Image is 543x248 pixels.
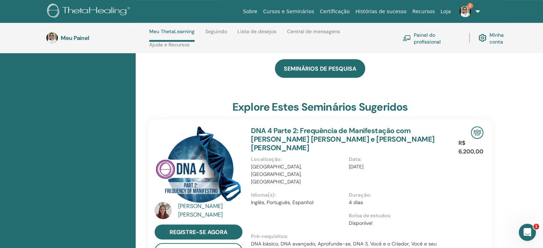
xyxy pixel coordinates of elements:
font: Idioma(s) [251,192,275,198]
font: R$ 6.200,00 [458,139,483,155]
img: Seminário Presencial [471,126,483,139]
font: Ajuda e Recursos [149,41,190,48]
a: Histórias de sucesso [352,5,409,18]
font: Inglês, Português, Espanhol [251,199,313,206]
font: 4 dias [349,199,363,206]
font: [GEOGRAPHIC_DATA], [GEOGRAPHIC_DATA], [GEOGRAPHIC_DATA] [251,163,302,185]
font: : [287,233,288,239]
font: Meu ThetaLearning [149,28,195,35]
iframe: Chat ao vivo do Intercom [519,224,536,241]
font: Central de mensagens [287,28,340,35]
a: Recursos [409,5,438,18]
a: Sobre [240,5,260,18]
img: logo.png [47,4,132,20]
font: Cursos e Seminários [263,9,314,14]
font: Loja [441,9,451,14]
font: Minha conta [489,31,504,45]
font: 1 [535,224,538,229]
a: Lista de desejos [237,29,276,40]
a: SEMINÁRIOS DE PESQUISA [275,59,365,78]
font: explore estes seminários sugeridos [232,100,408,114]
a: registre-se agora [155,224,242,239]
font: Data [349,156,360,162]
font: registre-se agora [170,228,227,236]
a: Minha conta [478,30,517,46]
img: default.jpg [46,32,58,44]
font: Histórias de sucesso [355,9,406,14]
font: [PERSON_NAME] [178,202,223,210]
a: Loja [438,5,454,18]
font: Disponível [349,220,372,226]
font: 8 [469,3,471,8]
font: Certificação [320,9,350,14]
img: default.jpg [459,6,471,17]
font: Duração [349,192,370,198]
a: Meu ThetaLearning [149,29,195,42]
a: Ajuda e Recursos [149,42,190,53]
font: Painel do profissional [414,31,441,45]
img: DNA 4 Parte 2: Frequência de Manifestação [155,126,242,204]
a: Painel do profissional [403,30,461,46]
font: : [275,192,276,198]
font: Localização [251,156,281,162]
a: [PERSON_NAME] [PERSON_NAME] [178,202,244,219]
a: Central de mensagens [287,29,340,40]
a: DNA 4 Parte 2: Frequência de Manifestação com [PERSON_NAME] [PERSON_NAME] e [PERSON_NAME] [PERSON... [251,126,434,152]
font: [PERSON_NAME] [178,211,223,218]
font: Recursos [412,9,435,14]
font: Lista de desejos [237,28,276,35]
font: : [370,192,371,198]
img: chalkboard-teacher.svg [403,35,411,41]
a: Seguindo [205,29,227,40]
font: Pré-requisitos [251,233,287,239]
a: Cursos e Seminários [260,5,317,18]
a: Certificação [317,5,352,18]
img: cog.svg [478,32,487,44]
font: Sobre [243,9,257,14]
font: Seguindo [205,28,227,35]
img: default.jpg [155,202,172,219]
font: SEMINÁRIOS DE PESQUISA [284,65,356,72]
font: : [360,156,362,162]
font: Meu Painel [61,34,89,42]
font: : [281,156,282,162]
font: : [390,212,391,219]
font: [DATE] [349,163,363,170]
font: Bolsa de estudos [349,212,390,219]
